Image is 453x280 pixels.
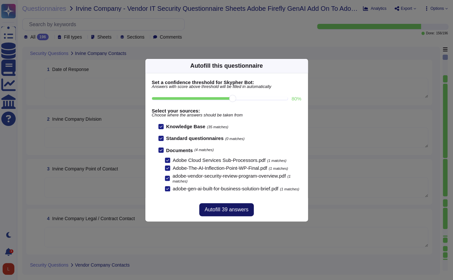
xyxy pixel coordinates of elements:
[166,124,205,129] b: Knowledge Base
[173,157,266,163] span: Adobe Cloud Services Sub-Processors.pdf
[291,96,301,101] label: 80 %
[166,148,193,153] b: Documents
[172,173,286,179] span: adobe-vendor-security-review-program-overview.pdf
[173,165,267,171] span: Adobe-The-AI-Inflection-Point-WP-Final.pdf
[207,125,228,129] span: (35 matches)
[225,137,244,141] span: (0 matches)
[269,166,288,170] span: (1 matches)
[190,61,263,70] div: Autofill this questionnaire
[152,108,301,113] b: Select your sources:
[152,85,301,89] span: Answers with score above threshold will be filled in automatically
[204,207,248,212] span: Autofill 39 answers
[194,148,214,152] span: (4 matches)
[199,203,253,216] button: Autofill 39 answers
[166,135,224,141] b: Standard questionnaires
[152,80,301,85] b: Set a confidence threshold for Skypher Bot:
[280,187,299,191] span: (1 matches)
[267,159,286,163] span: (1 matches)
[152,113,301,117] span: Choose where the answers should be taken from
[173,186,279,191] span: adobe-gen-ai-built-for-business-solution-brief.pdf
